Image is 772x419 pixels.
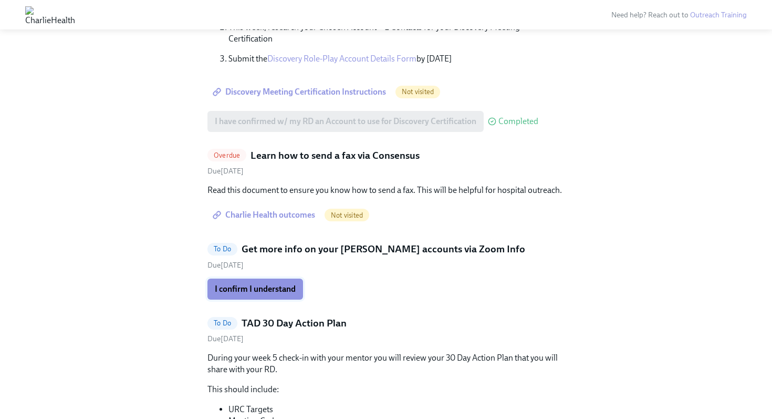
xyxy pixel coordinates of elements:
span: Not visited [325,211,369,219]
h5: TAD 30 Day Action Plan [242,316,347,330]
a: To DoTAD 30 Day Action PlanDue[DATE] [207,316,565,344]
span: Completed [498,117,538,126]
span: Charlie Health outcomes [215,210,315,220]
p: Read this document to ensure you know how to send a fax. This will be helpful for hospital outreach. [207,185,565,196]
h5: Get more info on your [PERSON_NAME] accounts via Zoom Info [242,242,525,256]
img: CharlieHealth [25,6,75,23]
a: Outreach Training [690,11,747,19]
h5: Learn how to send a fax via Consensus [251,149,420,162]
p: This week, research your Chosen Account + 2 Contacts for your Discovery Meeting Certification [228,22,565,45]
a: To DoGet more info on your [PERSON_NAME] accounts via Zoom InfoDue[DATE] [207,242,565,270]
button: I confirm I understand [207,279,303,300]
span: I confirm I understand [215,284,296,294]
span: Not visited [395,88,440,96]
span: To Do [207,245,237,253]
a: Discovery Meeting Certification Instructions [207,81,393,103]
p: During your week 5 check-in with your mentor you will review your 30 Day Action Plan that you wil... [207,352,565,375]
p: Submit the by [DATE] [228,53,565,65]
a: Charlie Health outcomes [207,205,322,226]
span: Saturday, September 13th 2025, 10:00 am [207,261,244,270]
span: Saturday, August 30th 2025, 10:00 am [207,167,244,176]
li: URC Targets [228,404,565,415]
span: Discovery Meeting Certification Instructions [215,87,386,97]
a: OverdueLearn how to send a fax via ConsensusDue[DATE] [207,149,565,177]
span: To Do [207,319,237,327]
span: Need help? Reach out to [611,11,747,19]
a: Discovery Role-Play Account Details Form [267,54,416,64]
span: Overdue [207,151,246,159]
p: This should include: [207,384,565,395]
span: Wednesday, September 10th 2025, 10:00 am [207,334,244,343]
